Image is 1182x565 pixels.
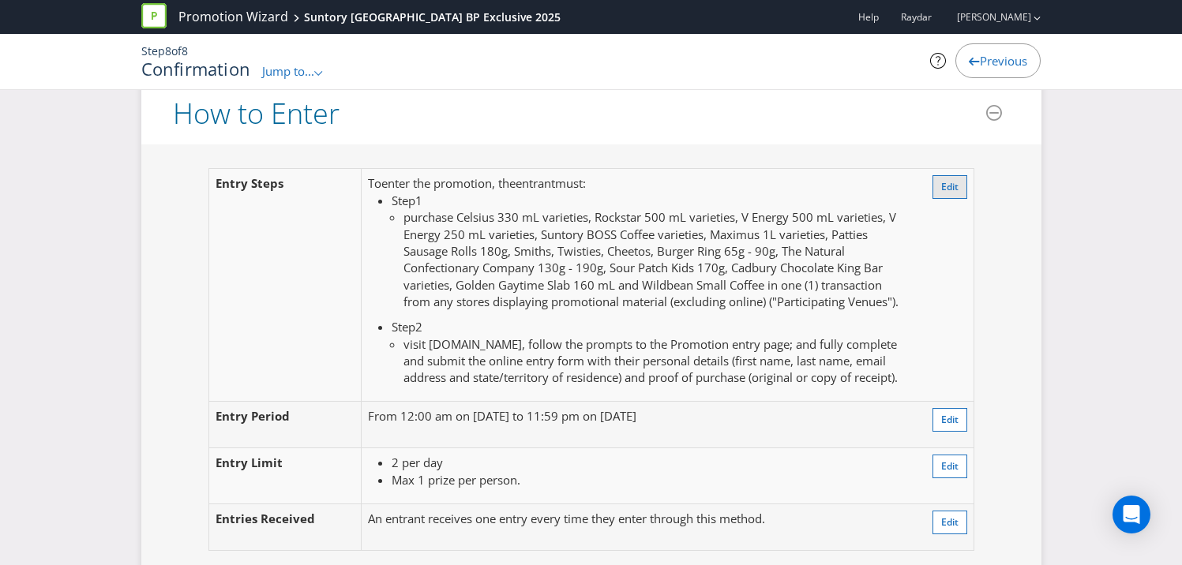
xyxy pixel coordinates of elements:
h3: How to Enter [173,98,340,129]
span: purchase Celsius 330 mL varieties, Rockstar 500 mL varieties, V Energy 500 mL varieties, V Energy... [403,209,896,309]
span: Edit [941,413,959,426]
span: : [583,175,586,191]
div: Open Intercom Messenger [1113,496,1150,533]
li: Max 1 prize per person. [392,472,910,488]
span: Previous [980,53,1027,69]
span: Edit [941,459,959,473]
span: Step [392,319,415,335]
span: Entry Period [216,408,290,424]
span: Entry Step [216,175,278,191]
a: Help [858,10,879,24]
span: Edit [941,180,959,193]
a: Promotion Wizard [178,8,288,26]
a: [PERSON_NAME] [941,10,1031,24]
h1: Confirmation [141,59,251,78]
button: Edit [932,455,967,478]
span: must [555,175,583,191]
span: Raydar [901,10,932,24]
span: s [278,175,283,191]
span: entrant [516,175,555,191]
span: , the [492,175,516,191]
p: From 12:00 am on [DATE] to 11:59 pm on [DATE] [368,408,910,425]
span: 8 [165,43,171,58]
span: . [895,294,899,309]
span: 2 [415,319,422,335]
button: Edit [932,408,967,432]
button: Edit [932,511,967,534]
span: 8 [182,43,188,58]
li: 2 per day [392,455,910,471]
span: Step [141,43,165,58]
td: An entrant receives one entry every time they enter through this method. [362,503,917,550]
div: Suntory [GEOGRAPHIC_DATA] BP Exclusive 2025 [304,9,561,25]
span: Step [392,193,415,208]
span: Entry Limit [216,455,283,470]
button: Edit [932,175,967,199]
span: of [171,43,182,58]
span: Jump to... [262,63,314,79]
span: To [368,175,381,191]
span: 1 [415,193,422,208]
td: Entries Received [208,503,362,550]
span: visit [DOMAIN_NAME], follow the prompts to the Promotion entry page; and fully complete and submi... [403,336,897,386]
span: enter the promotion [381,175,492,191]
span: . [895,369,898,385]
span: Edit [941,515,959,529]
